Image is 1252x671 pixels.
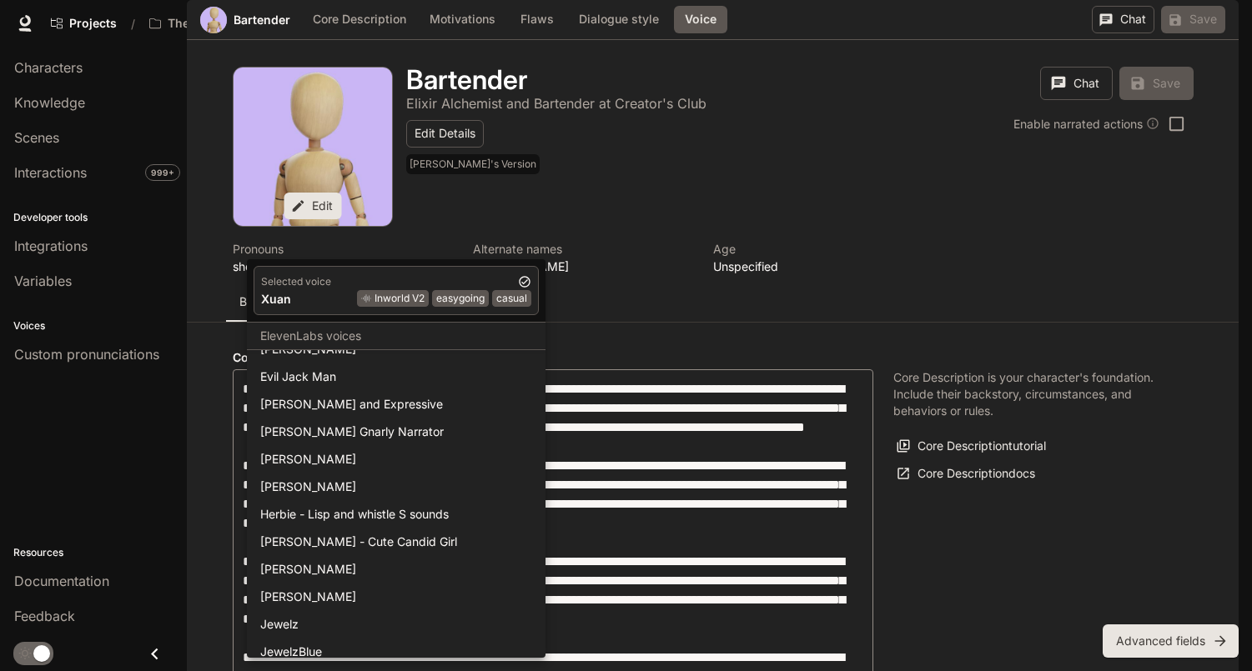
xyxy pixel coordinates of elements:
[261,273,331,290] span: Selected voice
[436,291,485,306] span: easygoing
[260,423,539,440] div: [PERSON_NAME] Gnarly Narrator
[260,643,539,660] div: JewelzBlue
[496,291,527,306] span: casual
[260,395,539,413] div: [PERSON_NAME] and Expressive
[260,368,539,385] div: Evil Jack Man
[260,505,539,523] div: Herbie - Lisp and whistle S sounds
[261,290,291,308] div: Xuan
[247,323,546,350] li: ElevenLabs voices
[260,533,539,550] div: [PERSON_NAME] - Cute Candid Girl
[260,615,539,633] div: Jewelz
[260,560,539,578] div: [PERSON_NAME]
[375,291,425,306] span: Inworld V2
[260,478,539,495] div: [PERSON_NAME]
[260,588,539,605] div: [PERSON_NAME]
[260,450,539,468] div: [PERSON_NAME]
